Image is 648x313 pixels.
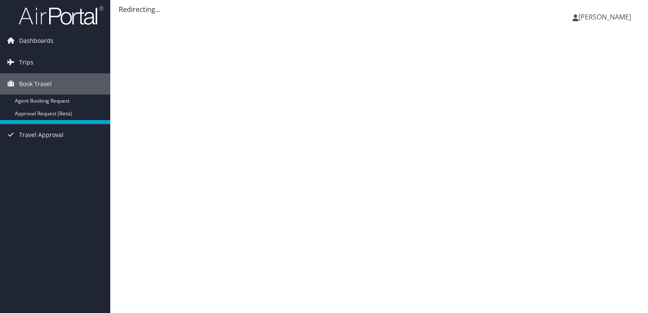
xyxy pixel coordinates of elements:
span: Book Travel [19,73,52,95]
span: Travel Approval [19,124,64,145]
div: Redirecting... [119,4,640,14]
img: airportal-logo.png [19,6,103,25]
span: Dashboards [19,30,53,51]
a: [PERSON_NAME] [573,4,640,30]
span: [PERSON_NAME] [578,12,631,22]
span: Trips [19,52,34,73]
